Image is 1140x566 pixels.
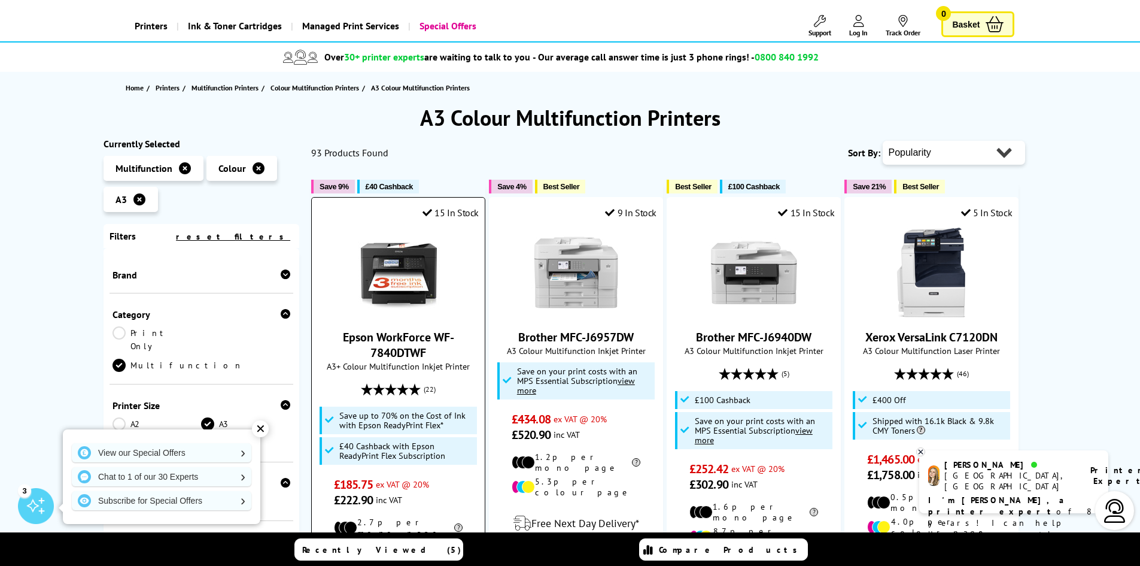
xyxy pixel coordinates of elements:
a: Log In [849,15,868,37]
span: Save up to 70% on the Cost of Ink with Epson ReadyPrint Flex* [339,411,475,430]
span: Shipped with 16.1k Black & 9.8k CMY Toners [873,416,1008,435]
a: Home [126,81,147,94]
span: £252.42 [689,461,728,477]
span: £520.90 [512,427,551,443]
span: Save on your print costs with an MPS Essential Subscription [695,415,815,446]
button: £40 Cashback [357,180,419,193]
a: Basket 0 [941,11,1014,37]
span: - Our average call answer time is just 3 phone rings! - [533,51,819,63]
img: Brother MFC-J6940DW [709,228,799,317]
u: view more [517,375,635,396]
img: Xerox VersaLink C7120DN [887,228,977,317]
a: Track Order [886,15,920,37]
span: Save on your print costs with an MPS Essential Subscription [517,365,637,396]
a: Epson WorkForce WF-7840DTWF [354,308,443,320]
a: Multifunction [113,359,243,372]
span: Colour Multifunction Printers [270,81,359,94]
a: Ink & Toner Cartridges [177,11,291,41]
div: modal_delivery [495,507,656,540]
a: Printers [126,11,177,41]
span: Save 4% [497,182,526,191]
span: Filters [110,230,136,242]
span: inc VAT [731,479,758,490]
span: Save 9% [320,182,348,191]
img: user-headset-light.svg [1103,499,1127,523]
button: Save 21% [844,180,892,193]
a: Compare Products [639,538,808,561]
a: Chat to 1 of our 30 Experts [72,467,251,486]
span: £40 Cashback with Epson ReadyPrint Flex Subscription [339,441,475,461]
a: Recently Viewed (5) [294,538,463,561]
span: Multifunction Printers [191,81,259,94]
li: 4.0p per colour page [867,516,996,538]
li: 8.7p per colour page [689,526,818,547]
span: Sort By: [848,147,880,159]
span: Support [808,28,831,37]
a: View our Special Offers [72,443,251,462]
span: Printers [156,81,180,94]
a: Xerox VersaLink C7120DN [865,329,998,345]
span: £400 Off [873,395,906,405]
a: Colour Multifunction Printers [270,81,362,94]
span: A3 Colour Multifunction Laser Printer [851,345,1012,356]
span: Brand [113,269,291,281]
a: Xerox VersaLink C7120DN [887,308,977,320]
span: £1,758.00 [867,467,914,483]
span: 30+ printer experts [344,51,424,63]
span: (46) [957,362,969,385]
a: reset filters [176,231,290,242]
a: Epson WorkForce WF-7840DTWF [343,329,454,361]
li: 5.3p per colour page [512,476,640,498]
button: Save 9% [311,180,354,193]
span: £302.90 [689,477,728,492]
span: A3+ Colour Multifunction Inkjet Printer [318,361,479,372]
span: £1,465.00 [867,452,914,467]
a: Subscribe for Special Offers [72,491,251,510]
img: amy-livechat.png [928,465,940,486]
span: A3 Colour Multifunction Printers [371,83,470,92]
p: of 8 years! I can help you choose the right product [928,495,1099,552]
span: £40 Cashback [366,182,413,191]
span: A3 [115,193,127,205]
u: view more [695,425,813,446]
span: Over are waiting to talk to you [324,51,530,63]
a: A2 [113,417,202,431]
a: Multifunction Printers [191,81,262,94]
li: 1.2p per mono page [512,452,640,473]
div: 3 [18,484,31,497]
a: Printers [156,81,183,94]
a: Print Only [113,326,202,353]
span: £100 Cashback [728,182,780,191]
div: 9 In Stock [605,207,656,219]
button: Best Seller [894,180,945,193]
span: Category [113,308,291,320]
span: (22) [424,378,436,401]
a: Brother MFC-J6957DW [531,308,621,320]
li: 1.6p per mono page [689,501,818,523]
img: Epson WorkForce WF-7840DTWF [354,228,443,317]
span: £185.75 [334,477,373,492]
span: 93 Products Found [311,147,388,159]
button: Best Seller [667,180,718,193]
img: Brother MFC-J6957DW [531,228,621,317]
a: Brother MFC-J6940DW [696,329,811,345]
span: ex VAT @ 20% [731,463,785,474]
span: 0 [936,6,951,21]
div: [PERSON_NAME] [944,459,1075,470]
div: [GEOGRAPHIC_DATA], [GEOGRAPHIC_DATA] [944,470,1075,492]
h1: A3 Colour Multifunction Printers [104,104,1037,132]
span: 0800 840 1992 [755,51,819,63]
a: A3 [201,417,290,431]
a: Special Offers [408,11,485,41]
button: Save 4% [489,180,532,193]
a: Support [808,15,831,37]
span: Recently Viewed (5) [302,544,461,555]
b: I'm [PERSON_NAME], a printer expert [928,495,1068,517]
span: Multifunction [115,162,172,174]
span: inc VAT [554,429,580,440]
span: £222.90 [334,492,373,508]
div: ✕ [252,420,269,437]
span: (5) [782,362,789,385]
span: ex VAT @ 20% [554,413,607,425]
span: Colour [218,162,246,174]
